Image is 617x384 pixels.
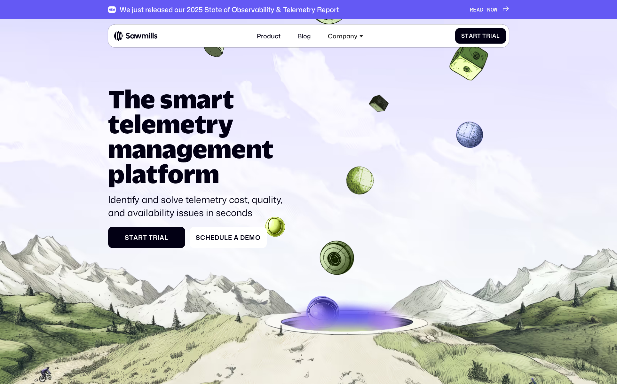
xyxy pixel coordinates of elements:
span: T [482,33,486,39]
span: r [486,33,490,39]
a: Product [252,27,285,44]
span: t [129,234,133,241]
span: E [473,6,477,13]
span: a [234,234,239,241]
span: m [249,234,255,241]
span: N [487,6,491,13]
span: o [255,234,261,241]
span: T [149,234,153,241]
div: Company [328,32,357,40]
a: StartTrial [108,227,185,248]
span: S [125,234,129,241]
span: S [196,234,200,241]
span: a [160,234,164,241]
div: Company [323,27,368,44]
span: e [228,234,232,241]
span: e [245,234,249,241]
a: StartTrial [455,28,506,44]
span: r [473,33,477,39]
a: ScheduleaDemo [190,227,267,248]
span: t [465,33,469,39]
span: A [477,6,480,13]
span: r [138,234,143,241]
span: r [153,234,158,241]
span: O [491,6,494,13]
h1: The smart telemetry management platform [108,86,287,186]
a: READNOW [470,6,509,13]
span: D [480,6,484,13]
span: c [200,234,205,241]
span: l [496,33,500,39]
span: D [240,234,245,241]
span: d [215,234,219,241]
p: Identify and solve telemetry cost, quality, and availability issues in seconds [108,193,287,219]
span: a [492,33,496,39]
span: S [461,33,465,39]
span: h [205,234,210,241]
span: R [470,6,473,13]
span: i [158,234,160,241]
span: a [469,33,473,39]
span: l [164,234,168,241]
span: l [224,234,228,241]
span: i [490,33,492,39]
span: W [494,6,497,13]
div: We just released our 2025 State of Observability & Telemetry Report [120,5,339,14]
span: a [133,234,138,241]
span: t [477,33,481,39]
span: e [210,234,215,241]
a: Blog [293,27,315,44]
span: t [143,234,147,241]
span: u [219,234,224,241]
